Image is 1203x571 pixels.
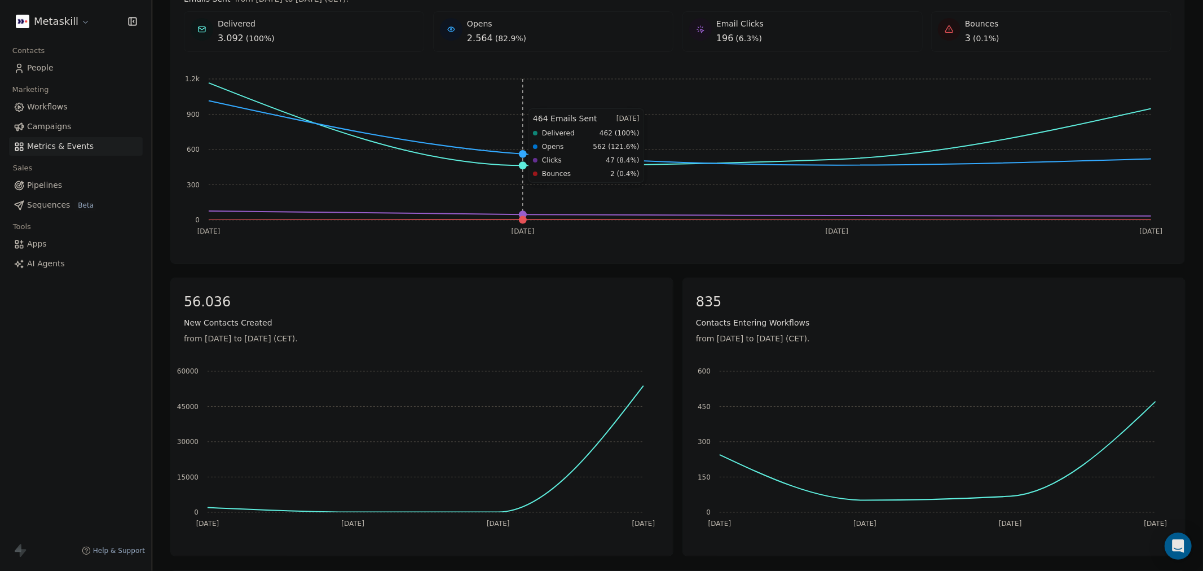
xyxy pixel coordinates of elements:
span: AI Agents [27,258,65,270]
tspan: 600 [187,146,200,153]
tspan: [DATE] [853,520,876,528]
tspan: 30000 [177,438,199,446]
span: Bounces [965,18,999,29]
tspan: 1.2k [185,75,200,83]
tspan: [DATE] [632,520,655,528]
tspan: 0 [706,508,711,516]
span: ( 6.3% ) [735,33,762,44]
tspan: 45000 [177,403,199,411]
tspan: 300 [698,438,711,446]
span: Delivered [218,18,275,29]
a: People [9,59,143,77]
span: ( 100% ) [246,33,275,44]
tspan: 0 [195,216,200,224]
span: from [DATE] to [DATE] (CET). [184,333,660,344]
span: ( 0.1% ) [973,33,999,44]
tspan: 900 [187,111,200,118]
tspan: [DATE] [341,520,364,528]
span: 2.564 [467,32,493,45]
tspan: [DATE] [487,520,510,528]
tspan: 300 [187,181,200,189]
a: SequencesBeta [9,196,143,214]
span: Contacts Entering Workflows [696,317,1172,328]
a: Campaigns [9,117,143,136]
tspan: 450 [698,403,711,411]
span: Email Clicks [716,18,764,29]
tspan: 60000 [177,367,199,375]
span: Metaskill [34,14,78,29]
span: Help & Support [93,546,145,555]
span: ( 82.9% ) [495,33,526,44]
div: Open Intercom Messenger [1165,533,1192,560]
tspan: [DATE] [1144,520,1167,528]
tspan: [DATE] [826,228,849,236]
tspan: 600 [698,367,711,375]
a: Apps [9,235,143,253]
span: Sequences [27,199,70,211]
span: Tools [8,218,36,235]
span: 835 [696,293,1172,310]
a: Help & Support [82,546,145,555]
span: Opens [467,18,526,29]
button: Metaskill [14,12,92,31]
tspan: [DATE] [196,520,219,528]
tspan: 150 [698,473,711,481]
tspan: [DATE] [1140,228,1163,236]
span: 196 [716,32,734,45]
span: Metrics & Events [27,140,94,152]
tspan: 0 [194,508,199,516]
span: Contacts [7,42,50,59]
tspan: [DATE] [999,520,1022,528]
span: People [27,62,54,74]
span: New Contacts Created [184,317,660,328]
a: Workflows [9,98,143,116]
a: AI Agents [9,254,143,273]
tspan: [DATE] [708,520,731,528]
span: 3.092 [218,32,244,45]
span: Sales [8,160,37,177]
a: Pipelines [9,176,143,195]
span: Marketing [7,81,54,98]
span: Campaigns [27,121,71,133]
span: Workflows [27,101,68,113]
span: Beta [74,200,97,211]
span: 56.036 [184,293,660,310]
a: Metrics & Events [9,137,143,156]
img: AVATAR%20METASKILL%20-%20Colori%20Positivo.png [16,15,29,28]
span: 3 [965,32,971,45]
tspan: [DATE] [512,228,535,236]
span: from [DATE] to [DATE] (CET). [696,333,1172,344]
tspan: [DATE] [197,228,221,236]
span: Apps [27,238,47,250]
tspan: 15000 [177,473,199,481]
span: Pipelines [27,179,62,191]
